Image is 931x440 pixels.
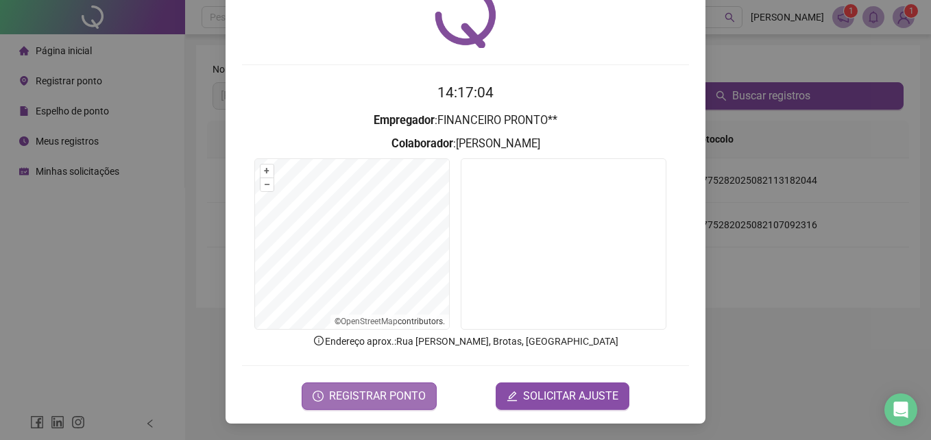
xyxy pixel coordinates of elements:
span: clock-circle [313,391,324,402]
time: 14:17:04 [437,84,494,101]
span: REGISTRAR PONTO [329,388,426,404]
li: © contributors. [335,317,445,326]
h3: : FINANCEIRO PRONTO** [242,112,689,130]
span: SOLICITAR AJUSTE [523,388,618,404]
button: editSOLICITAR AJUSTE [496,382,629,410]
strong: Empregador [374,114,435,127]
a: OpenStreetMap [341,317,398,326]
button: REGISTRAR PONTO [302,382,437,410]
strong: Colaborador [391,137,453,150]
div: Open Intercom Messenger [884,393,917,426]
button: – [261,178,274,191]
p: Endereço aprox. : Rua [PERSON_NAME], Brotas, [GEOGRAPHIC_DATA] [242,334,689,349]
span: info-circle [313,334,325,347]
span: edit [507,391,518,402]
h3: : [PERSON_NAME] [242,135,689,153]
button: + [261,164,274,178]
